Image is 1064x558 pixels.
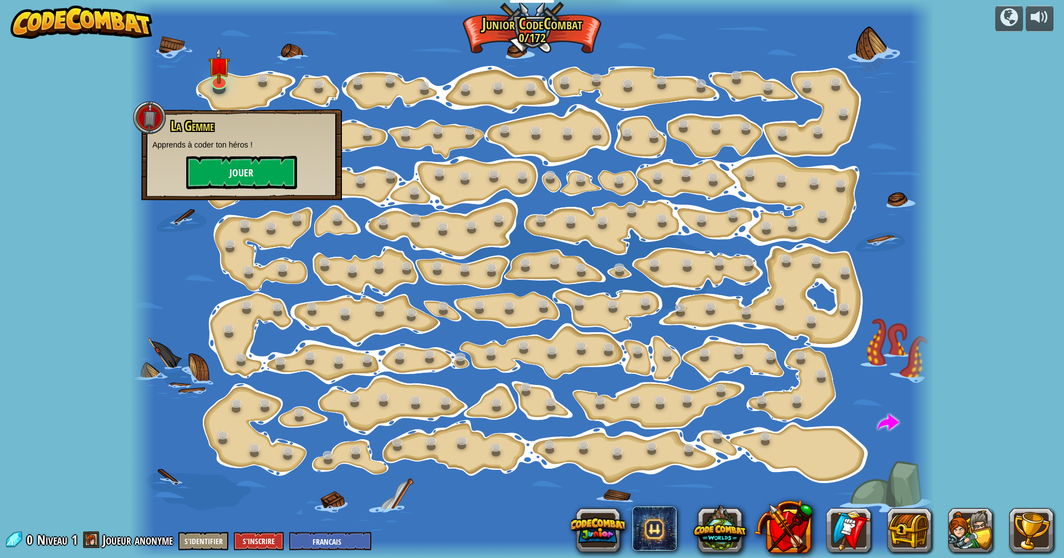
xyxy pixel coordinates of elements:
span: Niveau [37,531,68,549]
button: Jouer [186,156,297,189]
span: 0 [27,531,36,549]
span: Joueur anonyme [103,531,173,549]
img: CodeCombat - Learn how to code by playing a game [11,6,152,39]
span: La Gemme [171,116,214,135]
button: S'inscrire [234,532,284,550]
span: 1 [71,531,78,549]
p: Apprends à coder ton héros ! [152,139,331,150]
button: Campagnes [995,6,1023,32]
button: Ajuster le volume [1026,6,1053,32]
img: level-banner-unstarted.png [208,47,230,84]
button: S'identifier [178,532,228,550]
